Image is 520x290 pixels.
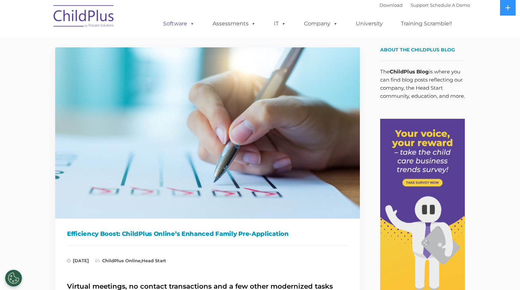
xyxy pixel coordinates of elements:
[142,258,166,263] a: Head Start
[50,0,118,34] img: ChildPlus by Procare Solutions
[486,258,520,290] iframe: Chat Widget
[380,2,470,8] font: |
[5,270,22,287] button: Cookies Settings
[102,258,140,263] a: ChildPlus Online
[95,258,166,263] span: ,
[67,258,89,263] span: [DATE]
[380,47,455,53] span: About the ChildPlus Blog
[297,17,345,30] a: Company
[390,68,429,75] strong: ChildPlus Blog
[349,17,390,30] a: University
[394,17,459,30] a: Training Scramble!!
[411,2,429,8] a: Support
[67,229,348,239] h1: Efficiency Boost: ChildPlus Online’s Enhanced Family Pre-Application
[206,17,263,30] a: Assessments
[156,17,201,30] a: Software
[55,47,360,219] img: Efficiency Boost: ChildPlus Online's Enhanced Family Pre-Application Process - Streamlining Appli...
[380,68,465,100] p: The is where you can find blog posts reflecting our company, the Head Start community, education,...
[430,2,470,8] a: Schedule A Demo
[380,2,403,8] a: Download
[267,17,293,30] a: IT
